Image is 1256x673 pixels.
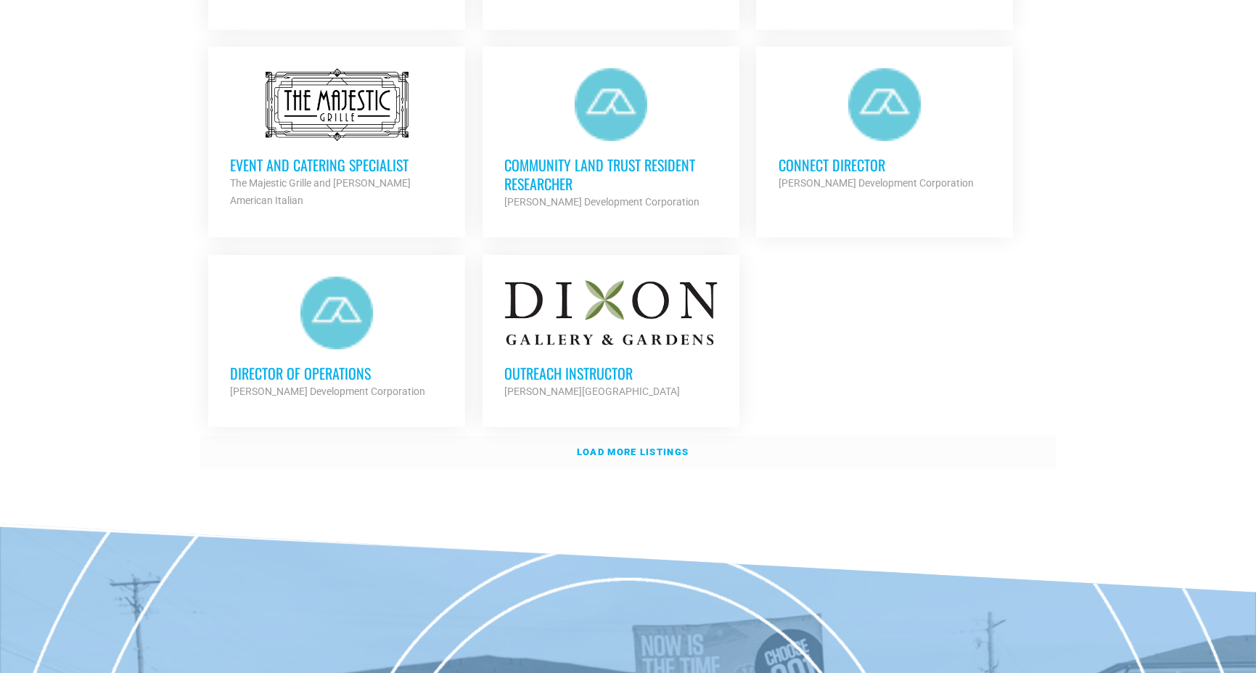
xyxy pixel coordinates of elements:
[230,177,411,206] strong: The Majestic Grille and [PERSON_NAME] American Italian
[504,386,680,397] strong: [PERSON_NAME][GEOGRAPHIC_DATA]
[230,155,443,174] h3: Event and Catering Specialist
[504,196,699,208] strong: [PERSON_NAME] Development Corporation
[778,155,991,174] h3: Connect Director
[504,155,718,193] h3: Community Land Trust Resident Researcher
[778,177,973,189] strong: [PERSON_NAME] Development Corporation
[230,386,425,397] strong: [PERSON_NAME] Development Corporation
[504,364,718,383] h3: Outreach Instructor
[483,46,739,232] a: Community Land Trust Resident Researcher [PERSON_NAME] Development Corporation
[230,364,443,383] h3: Director of Operations
[756,46,1013,213] a: Connect Director [PERSON_NAME] Development Corporation
[577,446,689,457] strong: Load more listings
[200,436,1056,469] a: Load more listings
[208,255,465,422] a: Director of Operations [PERSON_NAME] Development Corporation
[208,46,465,231] a: Event and Catering Specialist The Majestic Grille and [PERSON_NAME] American Italian
[483,255,739,422] a: Outreach Instructor [PERSON_NAME][GEOGRAPHIC_DATA]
